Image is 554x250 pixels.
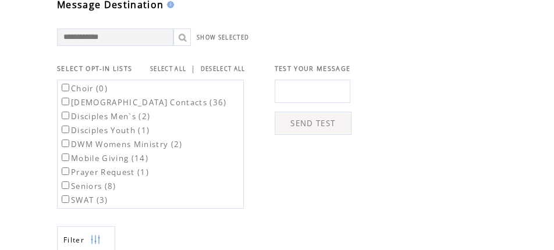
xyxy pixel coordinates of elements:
label: Prayer Request (1) [59,167,149,177]
label: Choir (0) [59,83,108,94]
img: help.gif [164,1,174,8]
a: DESELECT ALL [201,65,246,73]
a: SEND TEST [275,112,351,135]
span: SELECT OPT-IN LISTS [57,65,132,73]
input: Disciples Men`s (2) [62,112,69,119]
span: Show filters [63,235,84,245]
span: | [191,63,196,74]
label: [DEMOGRAPHIC_DATA] Contacts (36) [59,97,227,108]
input: Choir (0) [62,84,69,91]
label: Disciples Youth (1) [59,125,150,135]
label: Mobile Giving (14) [59,153,148,163]
input: Mobile Giving (14) [62,153,69,161]
input: Prayer Request (1) [62,167,69,175]
input: Disciples Youth (1) [62,126,69,133]
label: Disciples Men`s (2) [59,111,150,122]
a: SHOW SELECTED [197,34,249,41]
label: DWM Womens Ministry (2) [59,139,183,149]
input: DWM Womens Ministry (2) [62,140,69,147]
label: Seniors (8) [59,181,116,191]
label: SWAT (3) [59,195,108,205]
input: [DEMOGRAPHIC_DATA] Contacts (36) [62,98,69,105]
input: Seniors (8) [62,181,69,189]
span: TEST YOUR MESSAGE [275,65,351,73]
input: SWAT (3) [62,195,69,203]
a: SELECT ALL [150,65,186,73]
